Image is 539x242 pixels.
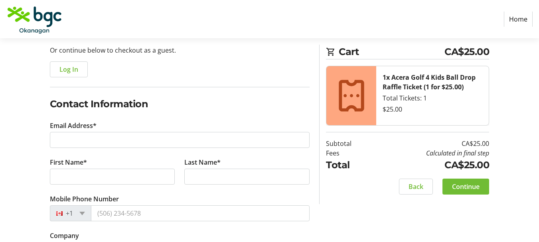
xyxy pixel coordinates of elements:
[452,182,480,191] span: Continue
[6,3,63,35] img: BGC Okanagan's Logo
[326,139,373,148] td: Subtotal
[50,121,97,130] label: Email Address*
[444,45,489,59] span: CA$25.00
[50,231,79,240] label: Company
[373,139,489,148] td: CA$25.00
[50,194,119,204] label: Mobile Phone Number
[59,65,78,74] span: Log In
[339,45,444,59] span: Cart
[326,158,373,172] td: Total
[50,97,310,111] h2: Contact Information
[383,73,476,91] strong: 1x Acera Golf 4 Kids Ball Drop Raffle Ticket (1 for $25.00)
[399,179,433,195] button: Back
[383,104,482,114] div: $25.00
[50,157,87,167] label: First Name*
[383,93,482,103] div: Total Tickets: 1
[326,148,373,158] td: Fees
[184,157,221,167] label: Last Name*
[50,61,88,77] button: Log In
[442,179,489,195] button: Continue
[91,205,310,221] input: (506) 234-5678
[50,45,310,55] p: Or continue below to checkout as a guest.
[409,182,423,191] span: Back
[373,158,489,172] td: CA$25.00
[504,12,533,27] a: Home
[373,148,489,158] td: Calculated in final step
